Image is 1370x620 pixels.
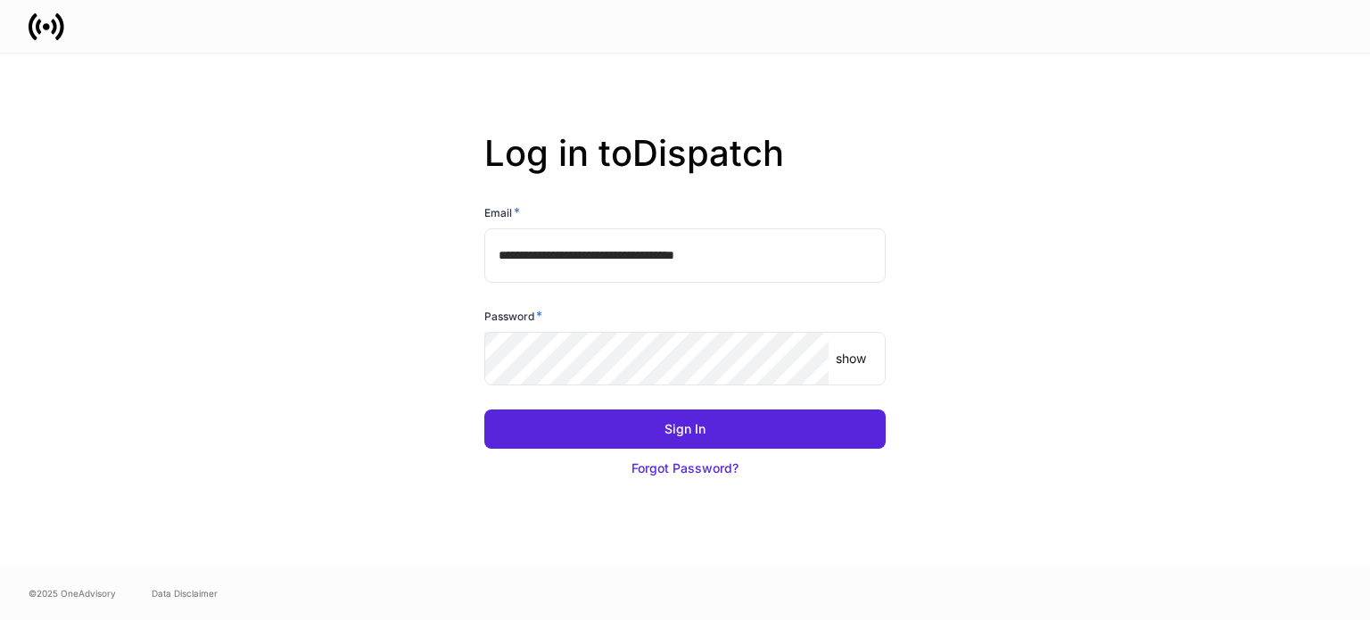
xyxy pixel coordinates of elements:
div: Forgot Password? [631,459,739,477]
span: © 2025 OneAdvisory [29,586,116,600]
h6: Password [484,307,542,325]
div: Sign In [664,420,706,438]
a: Data Disclaimer [152,586,218,600]
h6: Email [484,203,520,221]
h2: Log in to Dispatch [484,132,886,203]
button: Sign In [484,409,886,449]
p: show [836,350,866,368]
button: Forgot Password? [484,449,886,488]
